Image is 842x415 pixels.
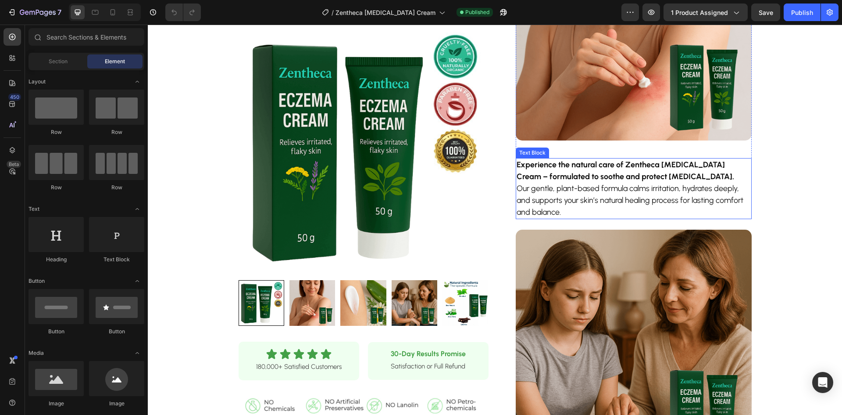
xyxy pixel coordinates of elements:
button: 7 [4,4,65,21]
div: Text Block [89,256,144,263]
div: Row [89,128,144,136]
p: 180,000+ Satisfied Customers [105,336,197,348]
span: Toggle open [130,75,144,89]
span: Element [105,58,125,65]
div: Publish [791,8,813,17]
img: Mother applying Zentheca Eczema Cream on daughter's arm for relief from dry, irritated skin. [244,256,289,301]
span: Toggle open [130,274,144,288]
div: Row [89,184,144,191]
div: Text Block [370,124,400,132]
div: Beta [7,161,21,168]
span: Save [759,9,773,16]
span: Published [465,8,489,16]
button: Publish [784,4,821,21]
span: Button [29,277,45,285]
input: Search Sections & Elements [29,28,144,46]
span: Section [49,58,68,65]
span: Media [29,349,44,357]
span: Zentheca [MEDICAL_DATA] Cream [335,8,435,17]
span: Toggle open [130,346,144,360]
p: Our gentle, plant-based formula calms irritation, hydrates deeply, and supports your skin’s natur... [369,134,603,194]
div: Button [89,328,144,336]
span: Toggle open [130,202,144,216]
iframe: Design area [148,25,842,415]
div: Button [29,328,84,336]
div: 450 [8,94,21,101]
span: Text [29,205,39,213]
p: Satisfaction or Full Refund [234,336,327,348]
button: Save [751,4,780,21]
strong: Experience the natural care of Zentheca [MEDICAL_DATA] Cream – formulated to soothe and protect [... [369,135,586,157]
img: Zentheca Eczema Cream ingredients: menthol, bee venom, aloe vera, and licorice for natural skin r... [295,256,340,301]
div: Undo/Redo [165,4,201,21]
div: Open Intercom Messenger [812,372,833,393]
div: Row [29,184,84,191]
span: Layout [29,78,46,86]
div: Image [89,400,144,408]
div: Heading [29,256,84,263]
img: Zentheca Eczema Cream applied on skin, surrounded by natural ingredients for soothing relief. [193,256,238,301]
div: Image [29,400,84,408]
div: Row [29,128,84,136]
p: 7 [57,7,61,18]
span: / [332,8,334,17]
h2: 30-Day Results Promise [233,324,328,335]
span: 1 product assigned [671,8,728,17]
button: 1 product assigned [664,4,748,21]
